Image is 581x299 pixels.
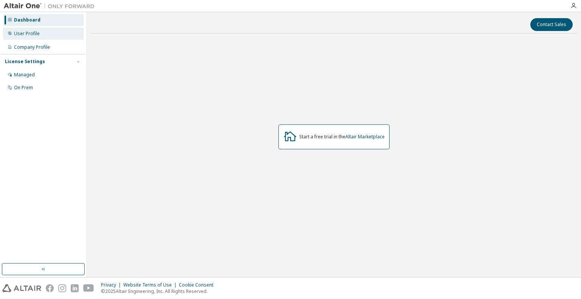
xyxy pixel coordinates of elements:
img: youtube.svg [83,284,94,292]
div: License Settings [5,59,45,65]
div: Dashboard [14,17,40,23]
div: Cookie Consent [179,282,218,288]
img: altair_logo.svg [2,284,41,292]
div: Company Profile [14,44,50,50]
div: Start a free trial in the [299,134,385,140]
div: Privacy [101,282,123,288]
img: instagram.svg [58,284,66,292]
div: On Prem [14,85,33,91]
div: Website Terms of Use [123,282,179,288]
p: © 2025 Altair Engineering, Inc. All Rights Reserved. [101,288,218,294]
div: User Profile [14,31,40,37]
div: Managed [14,72,35,78]
a: Altair Marketplace [345,133,385,140]
img: facebook.svg [46,284,54,292]
img: Altair One [4,2,98,10]
button: Contact Sales [530,18,573,31]
img: linkedin.svg [71,284,79,292]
